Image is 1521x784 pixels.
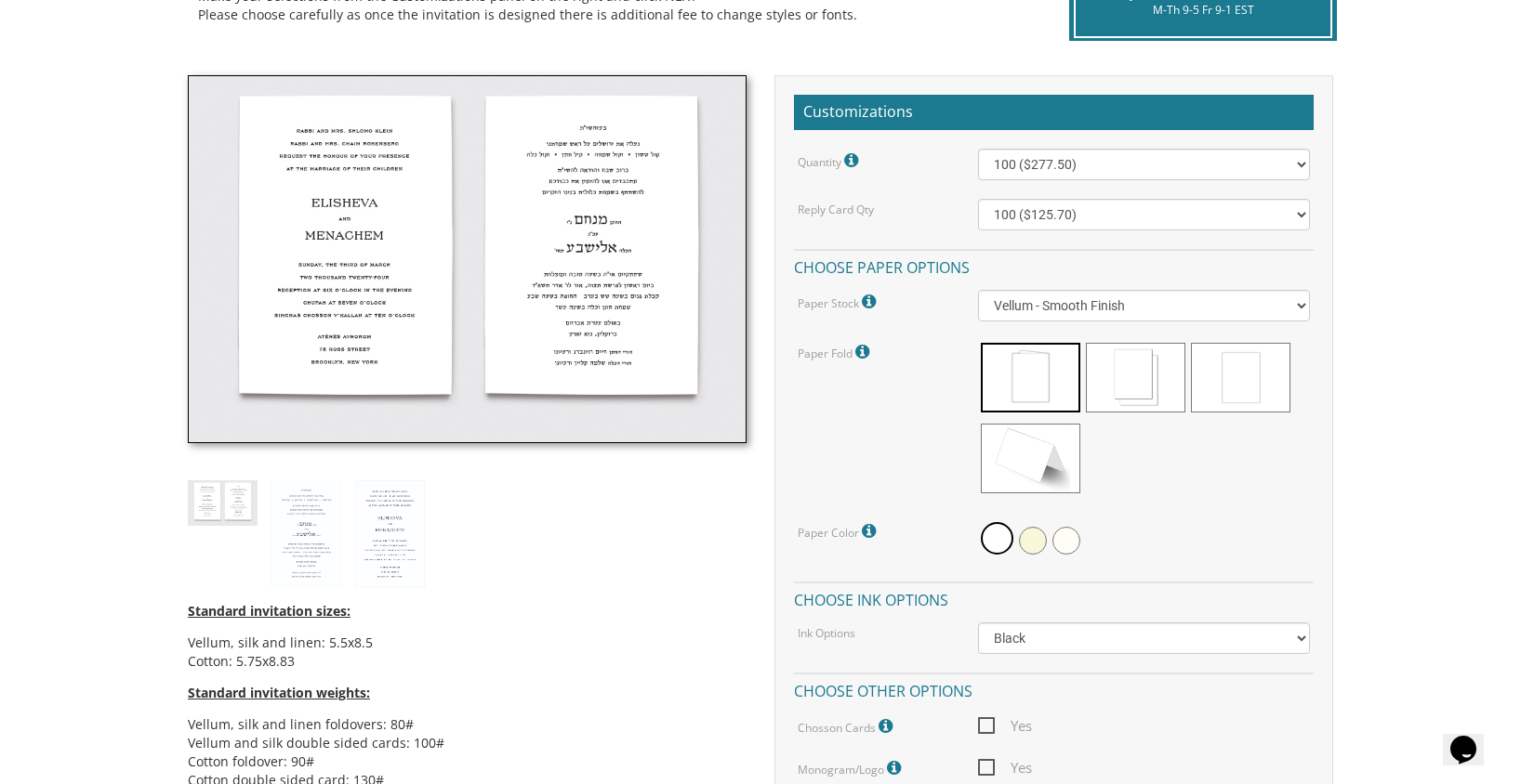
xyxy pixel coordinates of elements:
[798,290,880,314] label: Paper Stock
[188,75,747,443] img: style2_thumb.jpg
[794,95,1314,130] h2: Customizations
[798,149,863,173] label: Quantity
[798,519,880,543] label: Paper Color
[188,734,747,752] li: Vellum and silk double sided cards: 100#
[188,715,747,734] li: Vellum, silk and linen foldovers: 80#
[188,684,370,701] span: Standard invitation weights:
[794,581,1314,614] h4: Choose ink options
[188,752,747,771] li: Cotton foldover: 90#
[798,625,855,641] label: Ink Options
[188,634,747,652] li: Vellum, silk and linen: 5.5x8.5
[798,756,906,780] label: Monogram/Logo
[798,202,874,217] label: Reply Card Qty
[798,714,897,738] label: Chosson Cards
[978,714,1032,738] span: Yes
[794,249,1314,281] h4: Choose paper options
[188,602,350,620] span: Standard invitation sizes:
[271,480,341,588] img: style2_heb.jpg
[794,673,1314,705] h4: Choose other options
[355,480,425,588] img: style2_eng.jpg
[188,480,258,526] img: style2_thumb.jpg
[188,652,747,671] li: Cotton: 5.75x8.83
[1443,710,1502,765] iframe: chat widget
[978,756,1032,779] span: Yes
[798,340,874,364] label: Paper Fold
